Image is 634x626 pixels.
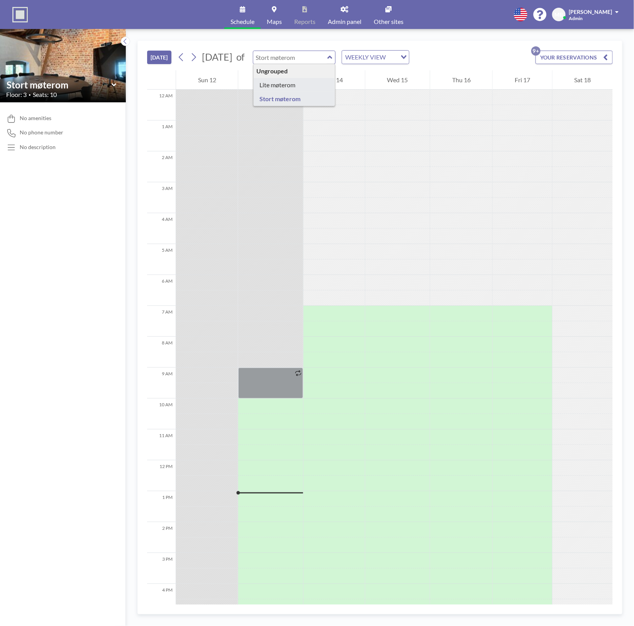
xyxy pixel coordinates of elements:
span: Seats: 10 [33,91,57,98]
span: WEEKLY VIEW [344,52,387,62]
div: Fri 17 [493,70,552,90]
div: 6 AM [147,275,176,306]
span: Other sites [374,19,403,25]
div: No description [20,144,56,151]
div: 12 AM [147,90,176,120]
span: MB [555,11,563,18]
div: Search for option [342,51,409,64]
span: [PERSON_NAME] [569,8,612,15]
div: Thu 16 [430,70,492,90]
input: Stort møterom [253,51,327,64]
div: 3 PM [147,553,176,584]
div: Stort møterom [254,92,335,106]
span: No amenities [20,115,51,122]
div: Lite møterom [254,78,335,92]
span: Floor: 3 [6,91,27,98]
div: 7 AM [147,306,176,337]
div: Wed 15 [365,70,430,90]
div: 4 AM [147,213,176,244]
div: 11 AM [147,429,176,460]
button: YOUR RESERVATIONS9+ [536,51,613,64]
span: • [29,92,31,97]
button: [DATE] [147,51,171,64]
div: Sat 18 [553,70,613,90]
div: 3 AM [147,182,176,213]
div: 2 PM [147,522,176,553]
div: 5 AM [147,244,176,275]
div: 4 PM [147,584,176,615]
div: 1 PM [147,491,176,522]
div: 1 AM [147,120,176,151]
span: Schedule [231,19,254,25]
span: Admin panel [328,19,361,25]
div: 12 PM [147,460,176,491]
div: 9 AM [147,368,176,399]
span: Maps [267,19,282,25]
span: No phone number [20,129,63,136]
span: Admin [569,15,583,21]
span: [DATE] [202,51,232,63]
span: of [236,51,245,63]
div: 8 AM [147,337,176,368]
p: 9+ [531,46,541,56]
div: Mon 13 [238,70,303,90]
input: Search for option [388,52,396,62]
img: organization-logo [12,7,28,22]
div: 2 AM [147,151,176,182]
div: Ungrouped [254,64,335,78]
div: 10 AM [147,399,176,429]
span: Reports [294,19,315,25]
input: Stort møterom [7,79,112,90]
div: Sun 12 [176,70,238,90]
